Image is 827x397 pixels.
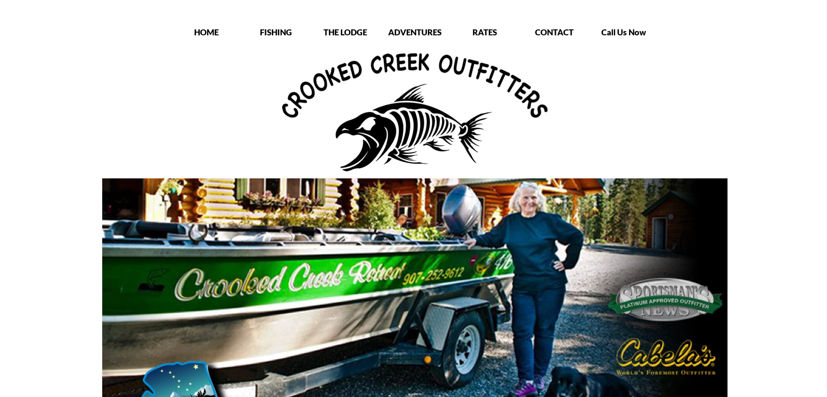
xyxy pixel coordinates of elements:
[242,27,310,38] p: FISHING
[381,27,449,38] p: ADVENTURES
[520,27,588,38] p: CONTACT
[312,27,380,38] p: THE LODGE
[451,27,519,38] p: RATES
[590,27,658,38] p: Call Us Now
[172,27,240,38] p: HOME
[282,53,548,171] img: Crooked Creek Outfitters Logo - Alaska All-Inclusive fishing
